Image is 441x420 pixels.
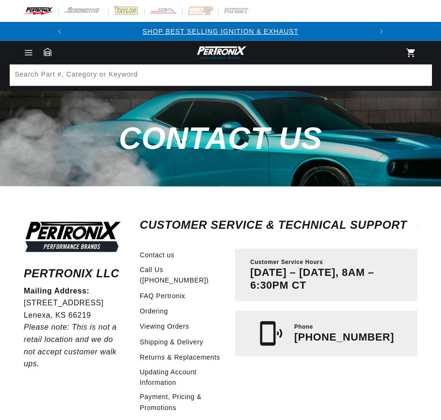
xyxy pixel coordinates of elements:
summary: Menu [18,48,39,58]
a: Call Us ([PHONE_NUMBER]) [140,264,225,286]
a: Phone [PHONE_NUMBER] [235,311,417,356]
a: Payment, Pricing & Promotions [140,391,225,413]
a: Returns & Replacements [140,352,220,362]
button: Search Part #, Category or Keyword [410,65,431,86]
h6: Pertronix LLC [24,269,122,278]
img: Pertronix [195,45,247,60]
a: Garage: 0 item(s) [44,48,51,56]
a: FAQ Pertronix [140,291,186,301]
a: Contact us [140,250,175,260]
div: 1 of 2 [69,26,372,37]
button: Translation missing: en.sections.announcements.previous_announcement [50,22,69,41]
a: SHOP BEST SELLING IGNITION & EXHAUST [142,28,298,35]
em: Please note: This is not a retail location and we do not accept customer walk ups. [24,323,117,368]
span: Contact us [119,121,322,156]
div: Announcement [69,26,372,37]
p: [DATE] – [DATE], 8AM – 6:30PM CT [250,266,402,292]
p: [STREET_ADDRESS] [24,297,122,309]
a: Updating Account Information [140,367,225,388]
a: Viewing Orders [140,321,189,332]
p: [PHONE_NUMBER] [294,331,394,343]
button: Translation missing: en.sections.announcements.next_announcement [372,22,391,41]
a: Shipping & Delivery [140,337,204,347]
h2: Customer Service & Technical Support [140,220,417,230]
span: Phone [294,323,313,331]
span: Customer Service Hours [250,258,323,266]
strong: Mailing Address: [24,287,89,295]
input: Search Part #, Category or Keyword [10,65,432,86]
p: Lenexa, KS 66219 [24,309,122,322]
a: Ordering [140,306,168,316]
